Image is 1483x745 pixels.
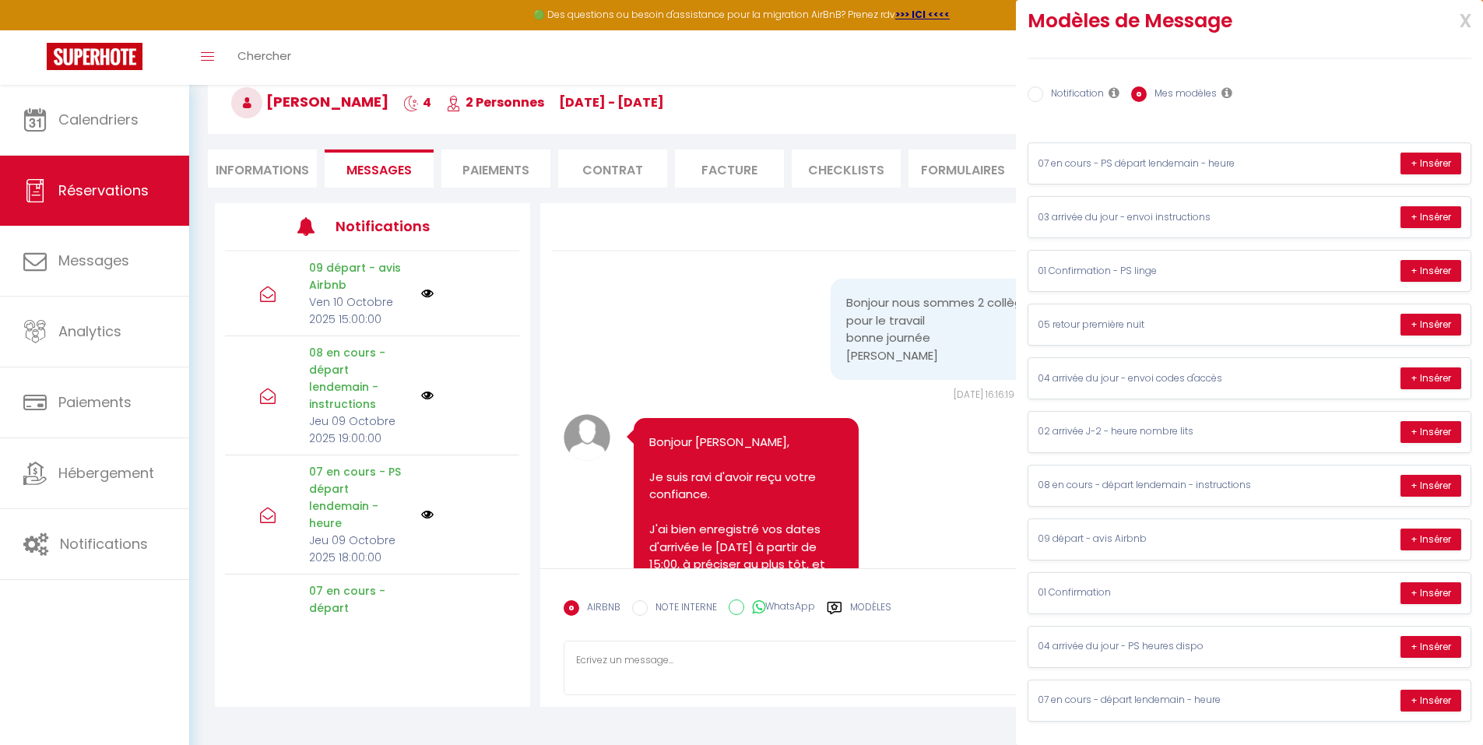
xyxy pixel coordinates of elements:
p: 08 en cours - départ lendemain - instructions [1038,478,1271,493]
button: + Insérer [1400,206,1461,228]
button: + Insérer [1400,690,1461,712]
p: 09 départ - avis Airbnb [1038,532,1271,546]
span: x [1422,1,1471,37]
button: + Insérer [1400,314,1461,336]
button: + Insérer [1400,421,1461,443]
i: Les notifications sont visibles par toi et ton équipe [1109,86,1119,99]
p: 01 Confirmation - PS linge [1038,264,1271,279]
label: Notification [1043,86,1104,104]
p: 07 en cours - départ lendemain - heure [1038,693,1271,708]
h2: Modèles de Message [1028,9,1390,33]
label: Mes modèles [1147,86,1217,104]
i: Les modèles généraux sont visibles par vous et votre équipe [1221,86,1232,99]
button: + Insérer [1400,582,1461,604]
button: + Insérer [1400,636,1461,658]
p: 02 arrivée J-2 - heure nombre lits [1038,424,1271,439]
button: + Insérer [1400,260,1461,282]
p: 03 arrivée du jour - envoi instructions [1038,210,1271,225]
button: + Insérer [1400,475,1461,497]
p: 07 en cours - PS départ lendemain - heure [1038,156,1271,171]
button: + Insérer [1400,153,1461,174]
p: 04 arrivée du jour - envoi codes d'accès [1038,371,1271,386]
p: 05 retour première nuit [1038,318,1271,332]
p: 01 Confirmation [1038,585,1271,600]
p: 04 arrivée du jour - PS heures dispo [1038,639,1271,654]
button: + Insérer [1400,367,1461,389]
button: + Insérer [1400,529,1461,550]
